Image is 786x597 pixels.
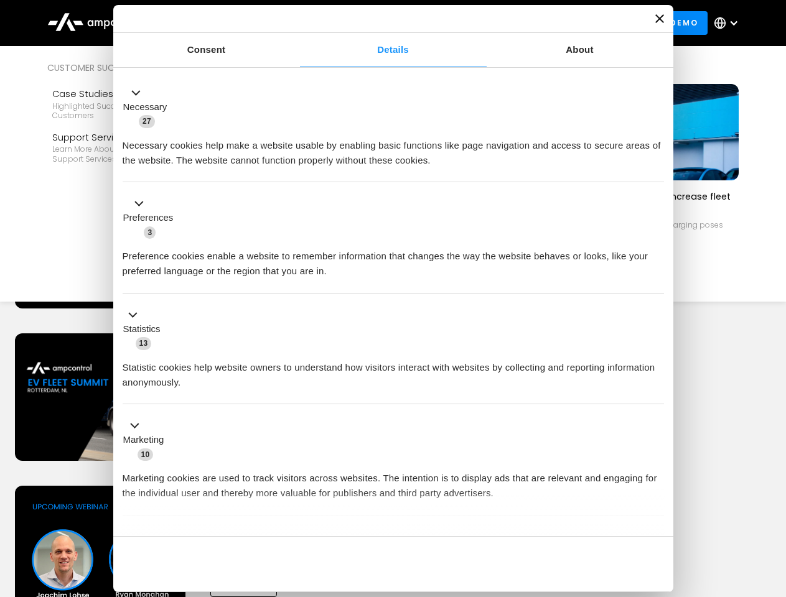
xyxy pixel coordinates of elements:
[52,87,197,101] div: Case Studies
[205,531,217,544] span: 2
[123,433,164,447] label: Marketing
[123,419,172,462] button: Marketing (10)
[136,337,152,349] span: 13
[47,61,202,75] div: Customer success
[485,546,663,582] button: Okay
[113,33,300,67] a: Consent
[123,85,175,129] button: Necessary (27)
[139,115,155,127] span: 27
[52,101,197,121] div: Highlighted success stories From Our Customers
[47,126,202,169] a: Support ServicesLearn more about Ampcontrol’s support services
[123,307,168,351] button: Statistics (13)
[138,448,154,461] span: 10
[123,529,225,545] button: Unclassified (2)
[123,197,181,240] button: Preferences (3)
[655,14,664,23] button: Close banner
[123,129,664,168] div: Necessary cookies help make a website usable by enabling basic functions like page navigation and...
[47,82,202,126] a: Case StudiesHighlighted success stories From Our Customers
[300,33,487,67] a: Details
[123,239,664,279] div: Preference cookies enable a website to remember information that changes the way the website beha...
[123,211,174,225] label: Preferences
[123,322,161,336] label: Statistics
[52,144,197,164] div: Learn more about Ampcontrol’s support services
[144,226,156,239] span: 3
[52,131,197,144] div: Support Services
[123,351,664,390] div: Statistic cookies help website owners to understand how visitors interact with websites by collec...
[487,33,673,67] a: About
[123,461,664,501] div: Marketing cookies are used to track visitors across websites. The intention is to display ads tha...
[123,100,167,114] label: Necessary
